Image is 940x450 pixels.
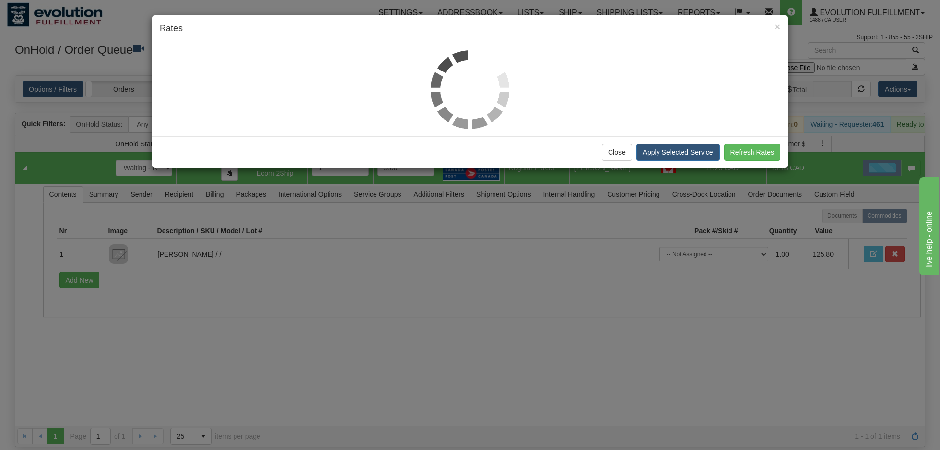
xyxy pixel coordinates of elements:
[775,21,780,32] span: ×
[7,6,91,18] div: live help - online
[724,144,780,161] button: Refresh Rates
[431,50,509,129] img: loader.gif
[602,144,632,161] button: Close
[775,22,780,32] button: Close
[160,23,780,35] h4: Rates
[917,175,939,275] iframe: chat widget
[636,144,720,161] button: Apply Selected Service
